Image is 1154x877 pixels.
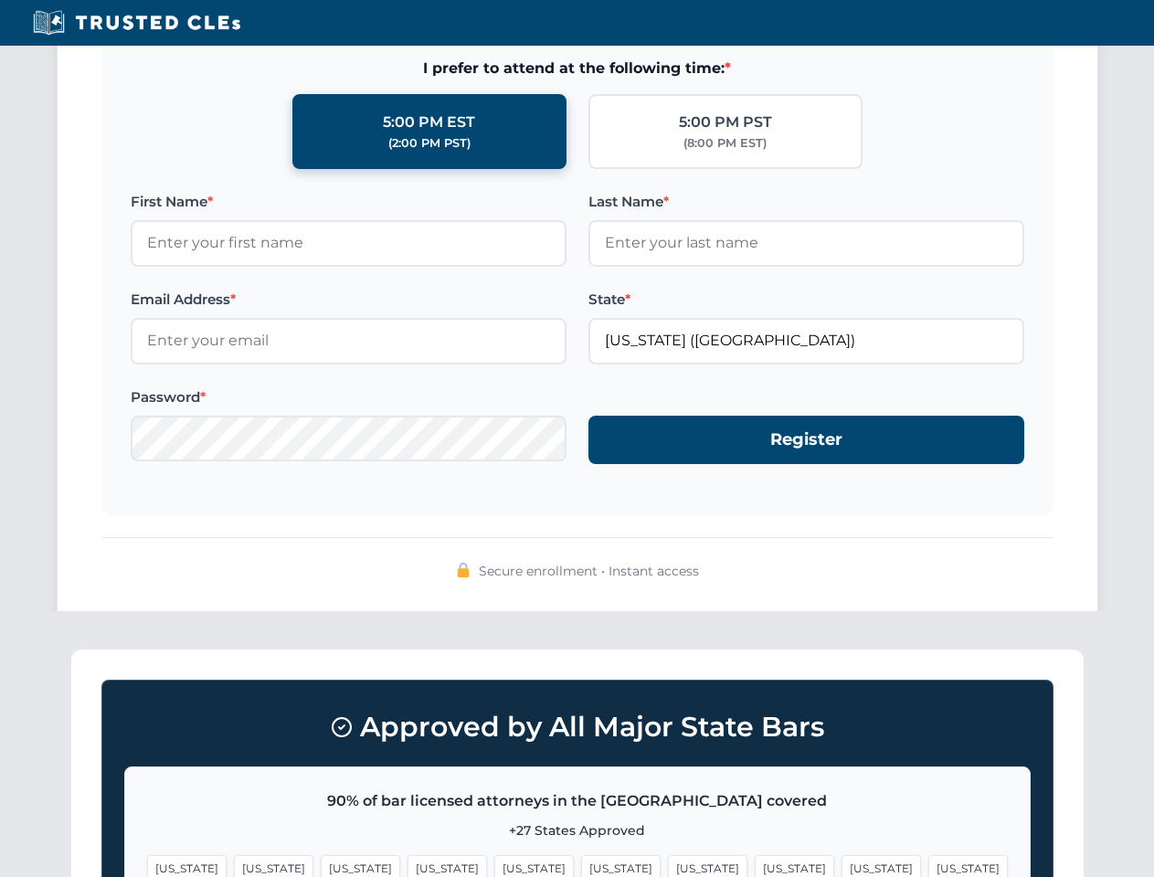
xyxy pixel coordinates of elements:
[147,820,1008,840] p: +27 States Approved
[131,191,566,213] label: First Name
[131,318,566,364] input: Enter your email
[124,703,1031,752] h3: Approved by All Major State Bars
[588,220,1024,266] input: Enter your last name
[388,134,471,153] div: (2:00 PM PST)
[147,789,1008,813] p: 90% of bar licensed attorneys in the [GEOGRAPHIC_DATA] covered
[456,563,471,577] img: 🔒
[588,416,1024,464] button: Register
[27,9,246,37] img: Trusted CLEs
[131,57,1024,80] span: I prefer to attend at the following time:
[679,111,772,134] div: 5:00 PM PST
[131,289,566,311] label: Email Address
[131,386,566,408] label: Password
[588,191,1024,213] label: Last Name
[479,561,699,581] span: Secure enrollment • Instant access
[683,134,767,153] div: (8:00 PM EST)
[131,220,566,266] input: Enter your first name
[383,111,475,134] div: 5:00 PM EST
[588,289,1024,311] label: State
[588,318,1024,364] input: Florida (FL)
